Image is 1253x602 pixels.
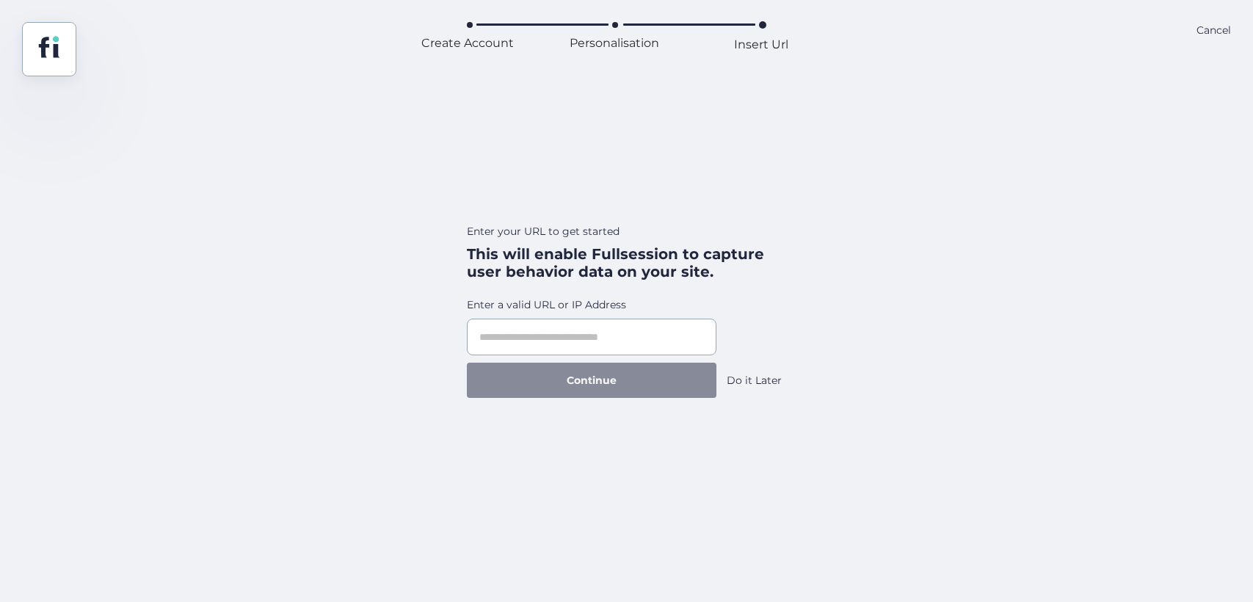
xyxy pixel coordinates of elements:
[467,245,786,280] div: This will enable Fullsession to capture user behavior data on your site.
[570,34,659,52] div: Personalisation
[1196,22,1231,76] div: Cancel
[467,297,716,313] div: Enter a valid URL or IP Address
[727,372,782,388] div: Do it Later
[421,34,514,52] div: Create Account
[467,223,786,239] div: Enter your URL to get started
[734,35,788,54] div: Insert Url
[467,363,716,398] button: Continue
